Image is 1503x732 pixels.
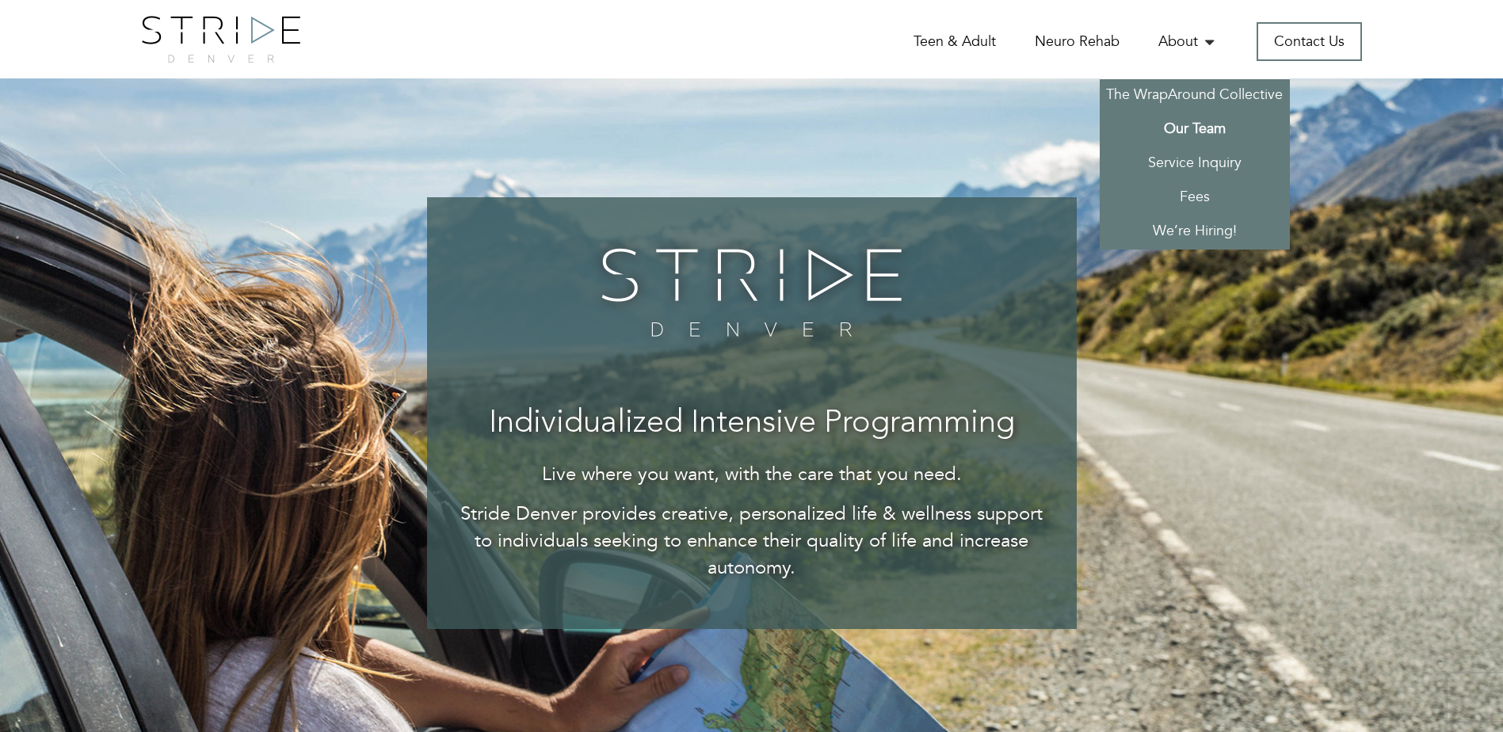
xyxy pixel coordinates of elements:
a: We’re Hiring! [1100,215,1290,250]
img: banner-logo.png [591,237,912,348]
img: logo.png [142,16,300,63]
a: Service Inquiry [1100,147,1290,181]
a: The WrapAround Collective [1100,79,1290,113]
a: About [1158,32,1218,51]
a: Contact Us [1257,22,1362,61]
p: Live where you want, with the care that you need. [459,461,1045,488]
a: Teen & Adult [914,32,996,51]
p: Stride Denver provides creative, personalized life & wellness support to individuals seeking to e... [459,501,1045,582]
a: Our Team [1100,113,1290,147]
a: Fees [1100,181,1290,215]
a: Neuro Rehab [1035,32,1120,51]
h3: Individualized Intensive Programming [459,406,1045,441]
